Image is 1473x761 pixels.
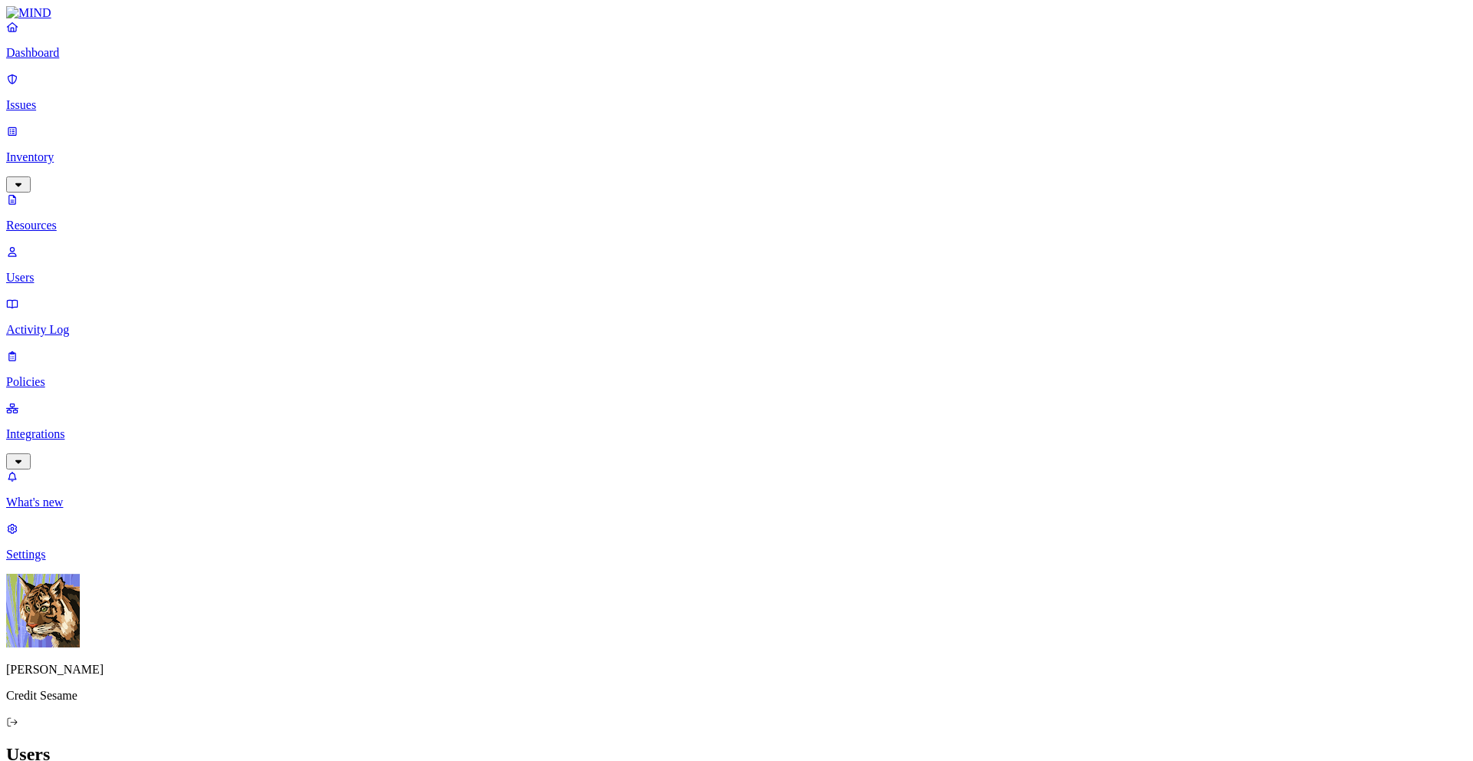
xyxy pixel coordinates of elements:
a: What's new [6,469,1467,509]
a: Users [6,245,1467,285]
p: Settings [6,548,1467,562]
p: [PERSON_NAME] [6,663,1467,677]
a: Integrations [6,401,1467,467]
p: Activity Log [6,323,1467,337]
a: Inventory [6,124,1467,190]
p: Resources [6,219,1467,232]
a: Policies [6,349,1467,389]
a: Issues [6,72,1467,112]
img: Vivek Menon [6,574,80,647]
p: Inventory [6,150,1467,164]
p: Issues [6,98,1467,112]
p: What's new [6,496,1467,509]
a: Activity Log [6,297,1467,337]
a: Dashboard [6,20,1467,60]
a: MIND [6,6,1467,20]
p: Credit Sesame [6,689,1467,703]
img: MIND [6,6,51,20]
a: Settings [6,522,1467,562]
p: Integrations [6,427,1467,441]
p: Users [6,271,1467,285]
a: Resources [6,193,1467,232]
p: Policies [6,375,1467,389]
p: Dashboard [6,46,1467,60]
